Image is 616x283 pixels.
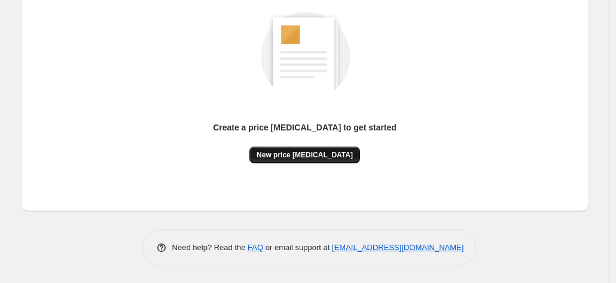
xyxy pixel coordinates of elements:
a: FAQ [248,243,263,252]
p: Create a price [MEDICAL_DATA] to get started [213,121,397,133]
button: New price [MEDICAL_DATA] [249,147,360,163]
a: [EMAIL_ADDRESS][DOMAIN_NAME] [332,243,463,252]
span: New price [MEDICAL_DATA] [257,150,353,160]
span: Need help? Read the [172,243,248,252]
span: or email support at [263,243,332,252]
